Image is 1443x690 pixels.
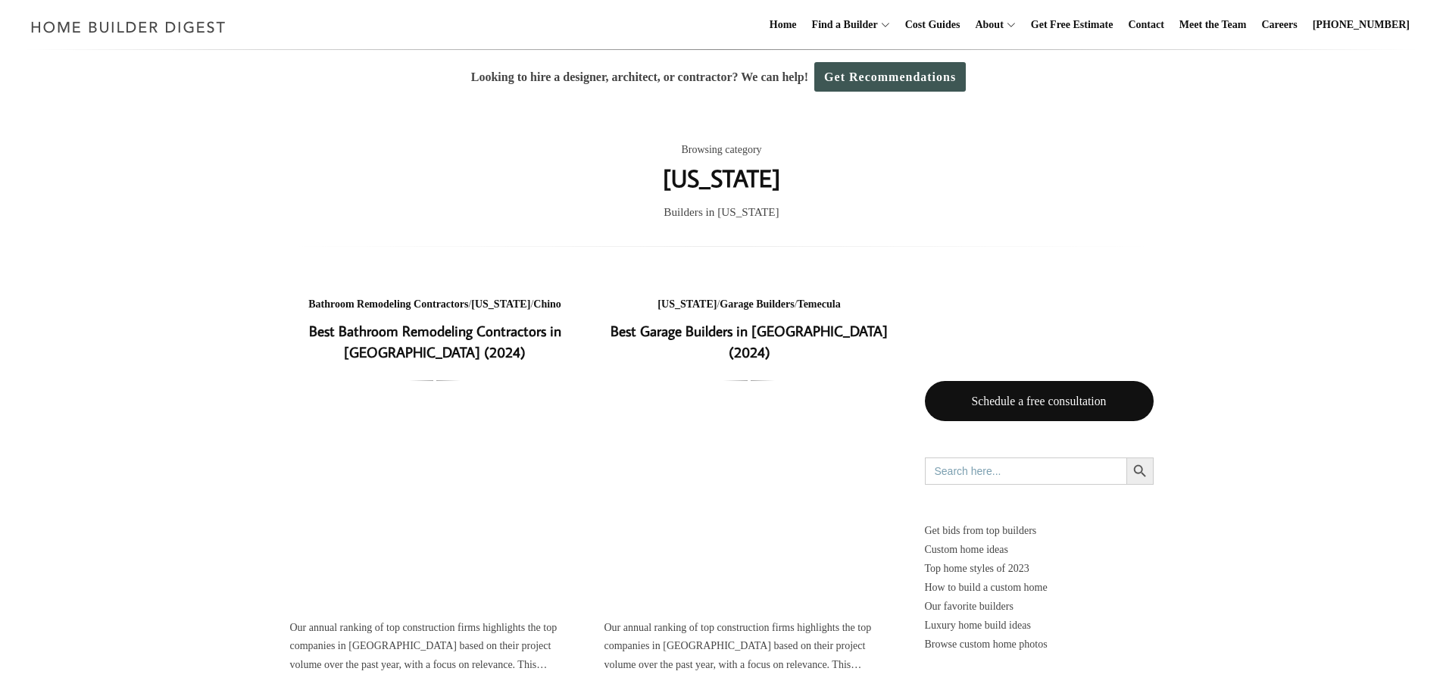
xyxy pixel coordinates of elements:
a: Home [764,1,803,49]
a: Best Garage Builders in [GEOGRAPHIC_DATA] (2024) [611,321,888,362]
a: Luxury home build ideas [925,616,1154,635]
img: Home Builder Digest [24,12,233,42]
a: Best Bathroom Remodeling Contractors in [GEOGRAPHIC_DATA] (2024) [290,401,580,607]
a: Cost Guides [899,1,967,49]
h1: [US_STATE] [663,160,780,196]
a: Garage Builders [720,298,794,310]
a: Get Free Estimate [1025,1,1120,49]
a: Schedule a free consultation [925,381,1154,421]
a: Get Recommendations [814,62,966,92]
div: Our annual ranking of top construction firms highlights the top companies in [GEOGRAPHIC_DATA] ba... [290,619,580,675]
a: Best Garage Builders in [GEOGRAPHIC_DATA] (2024) [604,401,895,607]
a: Meet the Team [1173,1,1253,49]
svg: Search [1132,463,1148,479]
a: Find a Builder [806,1,878,49]
p: Builders in [US_STATE] [664,202,779,223]
a: Browse custom home photos [925,635,1154,654]
div: / / [604,295,895,314]
a: Temecula [798,298,841,310]
div: / / [290,295,580,314]
a: Bathroom Remodeling Contractors [308,298,468,310]
div: Our annual ranking of top construction firms highlights the top companies in [GEOGRAPHIC_DATA] ba... [604,619,895,675]
a: Chino [533,298,561,310]
a: Top home styles of 2023 [925,559,1154,578]
p: Get bids from top builders [925,521,1154,540]
input: Search here... [925,457,1126,485]
a: Custom home ideas [925,540,1154,559]
a: Contact [1122,1,1170,49]
span: Browsing category [681,141,761,160]
a: [US_STATE] [471,298,530,310]
a: How to build a custom home [925,578,1154,597]
a: Best Bathroom Remodeling Contractors in [GEOGRAPHIC_DATA] (2024) [309,321,561,362]
a: [US_STATE] [657,298,717,310]
a: Careers [1256,1,1304,49]
a: About [969,1,1003,49]
a: [PHONE_NUMBER] [1307,1,1416,49]
a: Our favorite builders [925,597,1154,616]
